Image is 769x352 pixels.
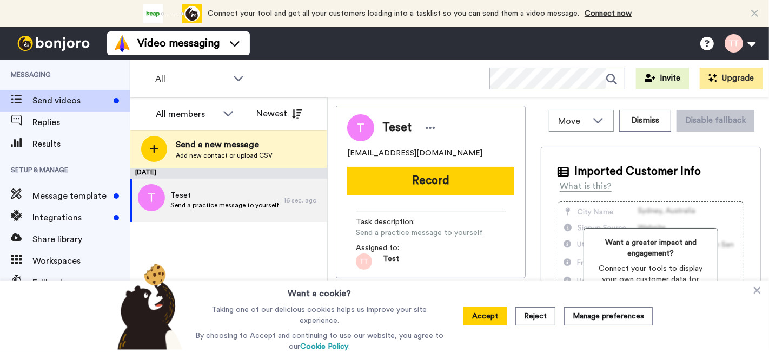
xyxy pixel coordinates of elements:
[636,68,689,89] button: Invite
[155,73,228,86] span: All
[347,167,514,195] button: Record
[176,151,273,160] span: Add new contact or upload CSV
[32,233,130,246] span: Share library
[208,10,579,17] span: Connect your tool and get all your customers loading into a tasklist so you can send them a video...
[515,307,555,325] button: Reject
[382,120,412,136] span: Teset
[564,307,653,325] button: Manage preferences
[138,184,165,211] img: t.png
[176,138,273,151] span: Send a new message
[32,94,109,107] span: Send videos
[619,110,671,132] button: Dismiss
[32,190,109,203] span: Message template
[32,276,130,289] span: Fallbacks
[347,114,374,141] img: Image of Teset
[593,263,709,296] span: Connect your tools to display your own customer data for more specialized messages
[585,10,632,17] a: Connect now
[130,168,327,179] div: [DATE]
[356,227,482,238] span: Send a practice message to yourself
[558,115,587,128] span: Move
[356,253,372,270] img: dbb3b1a2-f19d-485c-9823-741d8924b44c.png
[193,330,446,352] p: By choosing to Accept and continuing to use our website, you agree to our .
[463,307,507,325] button: Accept
[114,35,131,52] img: vm-color.svg
[137,36,220,51] span: Video messaging
[170,190,279,201] span: Teset
[700,68,763,89] button: Upgrade
[143,4,202,23] div: animation
[193,304,446,326] p: Taking one of our delicious cookies helps us improve your site experience.
[32,138,130,151] span: Results
[32,211,109,224] span: Integrations
[356,217,432,227] span: Task description :
[574,164,701,180] span: Imported Customer Info
[108,263,188,350] img: bear-with-cookie.png
[288,281,351,300] h3: Want a cookie?
[13,36,94,51] img: bj-logo-header-white.svg
[284,196,322,205] div: 16 sec. ago
[32,255,130,268] span: Workspaces
[347,148,482,159] span: [EMAIL_ADDRESS][DOMAIN_NAME]
[156,108,217,121] div: All members
[248,103,310,125] button: Newest
[593,237,709,259] span: Want a greater impact and engagement?
[170,201,279,210] span: Send a practice message to yourself
[560,180,612,193] div: What is this?
[356,243,432,253] span: Assigned to:
[300,343,348,350] a: Cookie Policy
[383,253,399,270] span: Test
[32,116,130,129] span: Replies
[677,110,754,132] button: Disable fallback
